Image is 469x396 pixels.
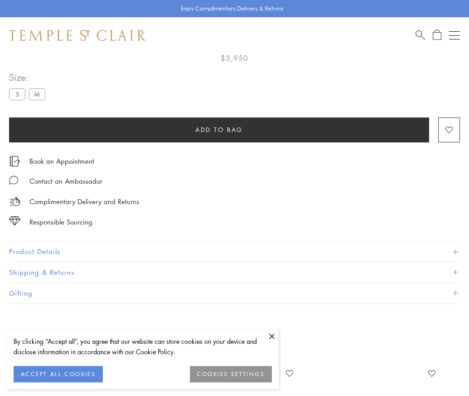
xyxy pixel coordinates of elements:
[9,241,460,262] button: Product Details
[181,4,284,13] p: Enjoy Complimentary Delivery & Returns
[14,366,103,382] button: ACCEPT ALL COOKIES
[9,176,18,185] img: MessageIcon-01_2.svg
[449,30,460,41] button: Open navigation
[29,216,92,228] div: Responsible Sourcing
[9,70,49,85] span: Size:
[29,176,102,187] div: Contact an Ambassador
[29,88,45,100] label: M
[433,29,441,41] a: Open Shopping Bag
[9,88,25,100] label: S
[29,156,94,166] a: Book an Appointment
[9,196,20,207] img: icon_delivery.svg
[9,117,429,142] button: Add to bag
[416,29,425,41] a: Search
[14,336,272,357] div: By clicking “Accept all”, you agree that our website can store cookies on your device and disclos...
[9,216,20,225] img: icon_sourcing.svg
[9,262,460,283] button: Shipping & Returns
[221,52,248,64] span: $3,950
[29,196,139,207] p: Complimentary Delivery and Returns
[9,30,146,41] img: Temple St. Clair
[195,125,243,135] span: Add to bag
[9,156,20,166] img: icon_appointment.svg
[190,366,272,382] button: COOKIES SETTINGS
[9,283,460,303] button: Gifting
